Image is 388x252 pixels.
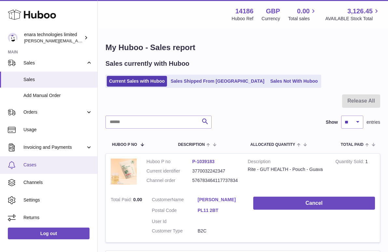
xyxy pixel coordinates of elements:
[23,215,92,221] span: Returns
[146,177,192,184] dt: Channel order
[111,159,137,185] img: 141861748703523.jpg
[198,228,243,234] dd: B2C
[152,228,198,234] dt: Customer Type
[23,77,92,83] span: Sales
[23,144,86,150] span: Invoicing and Payments
[23,127,92,133] span: Usage
[192,168,238,174] dd: 3770032242347
[152,197,198,204] dt: Name
[112,143,137,147] span: Huboo P no
[325,16,380,22] span: AVAILABLE Stock Total
[152,197,172,202] span: Customer
[23,60,86,66] span: Sales
[341,143,364,147] span: Total paid
[235,7,254,16] strong: 14186
[250,143,295,147] span: ALLOCATED Quantity
[23,162,92,168] span: Cases
[152,218,198,225] dt: User Id
[133,197,142,202] span: 0.00
[192,177,238,184] dd: 576783464117737834
[268,76,320,87] a: Sales Not With Huboo
[23,179,92,186] span: Channels
[198,197,243,203] a: [PERSON_NAME]
[248,166,326,173] div: Rite - GUT HEALTH - Pouch - Guava
[335,159,365,166] strong: Quantity Sold
[23,197,92,203] span: Settings
[325,7,380,22] a: 3,126.45 AVAILABLE Stock Total
[8,33,18,43] img: Dee@enara.co
[168,76,267,87] a: Sales Shipped From [GEOGRAPHIC_DATA]
[297,7,310,16] span: 0.00
[146,168,192,174] dt: Current identifier
[146,159,192,165] dt: Huboo P no
[248,159,326,166] strong: Description
[288,16,317,22] span: Total sales
[111,197,133,204] strong: Total Paid
[232,16,254,22] div: Huboo Ref
[178,143,205,147] span: Description
[266,7,280,16] strong: GBP
[330,154,380,192] td: 1
[24,38,131,43] span: [PERSON_NAME][EMAIL_ADDRESS][DOMAIN_NAME]
[326,119,338,125] label: Show
[23,109,86,115] span: Orders
[198,207,243,214] a: PL11 2BT
[24,32,83,44] div: enara technologies limited
[367,119,380,125] span: entries
[8,228,90,239] a: Log out
[192,159,215,164] a: P-1039183
[107,76,167,87] a: Current Sales with Huboo
[253,197,375,210] button: Cancel
[347,7,373,16] span: 3,126.45
[105,42,380,53] h1: My Huboo - Sales report
[262,16,280,22] div: Currency
[152,207,198,215] dt: Postal Code
[23,92,92,99] span: Add Manual Order
[288,7,317,22] a: 0.00 Total sales
[105,59,189,68] h2: Sales currently with Huboo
